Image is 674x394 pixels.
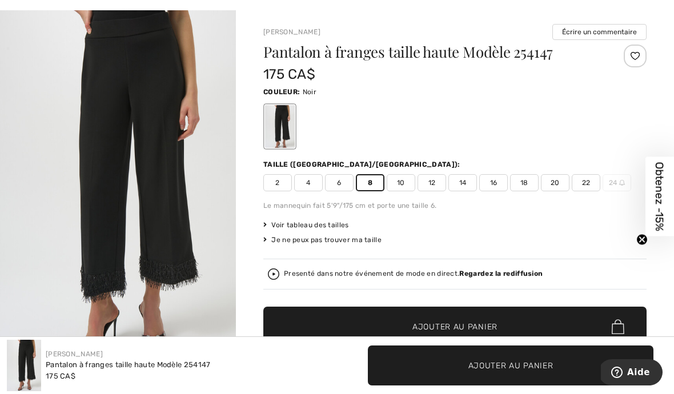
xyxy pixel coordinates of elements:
[263,175,292,192] span: 2
[284,271,543,278] div: Presenté dans notre événement de mode en direct.
[46,372,75,381] span: 175 CA$
[601,360,663,388] iframe: Ouvre un widget dans lequel vous pouvez trouver plus d’informations
[636,235,648,246] button: Close teaser
[368,346,653,386] button: Ajouter au panier
[387,175,415,192] span: 10
[479,175,508,192] span: 16
[265,106,295,148] div: Noir
[459,270,543,278] strong: Regardez la rediffusion
[263,235,647,246] div: Je ne peux pas trouver ma taille
[268,269,279,280] img: Regardez la rediffusion
[572,175,600,192] span: 22
[263,45,583,60] h1: Pantalon à franges taille haute Modèle 254147
[263,160,463,170] div: Taille ([GEOGRAPHIC_DATA]/[GEOGRAPHIC_DATA]):
[325,175,354,192] span: 6
[263,29,320,37] a: [PERSON_NAME]
[603,175,631,192] span: 24
[412,321,498,333] span: Ajouter au panier
[448,175,477,192] span: 14
[653,163,667,232] span: Obtenez -15%
[552,25,647,41] button: Écrire un commentaire
[645,158,674,237] div: Obtenez -15%Close teaser
[510,175,539,192] span: 18
[612,320,624,335] img: Bag.svg
[263,89,300,97] span: Couleur:
[356,175,384,192] span: 8
[468,360,553,372] span: Ajouter au panier
[263,307,647,347] button: Ajouter au panier
[7,340,41,392] img: Pantalon &agrave; Franges Taille Haute mod&egrave;le 254147
[619,180,625,186] img: ring-m.svg
[46,351,103,359] a: [PERSON_NAME]
[303,89,316,97] span: Noir
[46,360,211,371] div: Pantalon à franges taille haute Modèle 254147
[294,175,323,192] span: 4
[541,175,569,192] span: 20
[263,201,647,211] div: Le mannequin fait 5'9"/175 cm et porte une taille 6.
[263,67,315,83] span: 175 CA$
[263,220,349,231] span: Voir tableau des tailles
[418,175,446,192] span: 12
